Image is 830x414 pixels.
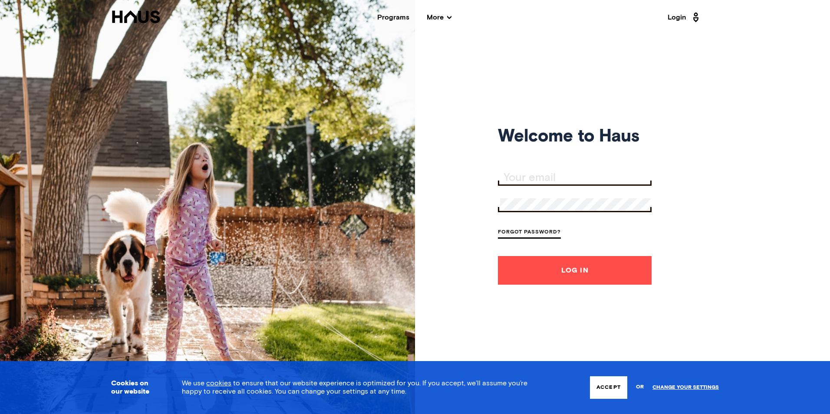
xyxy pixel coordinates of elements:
[498,256,652,285] button: Log In
[206,380,231,387] a: cookies
[377,14,409,21] a: Programs
[636,380,644,395] span: or
[590,376,627,399] button: Accept
[182,380,527,395] span: We use to ensure that our website experience is optimized for you. If you accept, we’ll assume yo...
[652,384,719,391] a: Change your settings
[500,198,652,210] input: Your password
[427,14,451,21] span: More
[500,172,652,184] input: Your email
[498,227,561,239] a: Forgot Password?
[111,379,160,396] h3: Cookies on our website
[498,129,652,145] h1: Welcome to Haus
[668,10,702,24] a: Login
